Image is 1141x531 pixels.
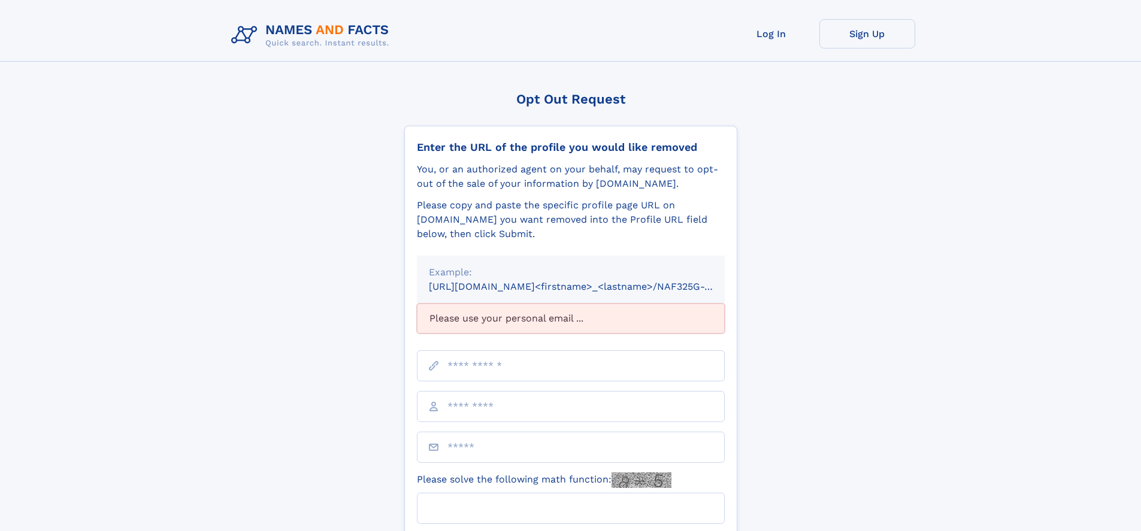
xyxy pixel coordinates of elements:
div: Example: [429,265,713,280]
div: You, or an authorized agent on your behalf, may request to opt-out of the sale of your informatio... [417,162,725,191]
div: Please copy and paste the specific profile page URL on [DOMAIN_NAME] you want removed into the Pr... [417,198,725,241]
div: Please use your personal email ... [417,304,725,333]
a: Sign Up [819,19,915,48]
label: Please solve the following math function: [417,472,671,488]
img: Logo Names and Facts [226,19,399,51]
div: Opt Out Request [404,92,737,107]
small: [URL][DOMAIN_NAME]<firstname>_<lastname>/NAF325G-xxxxxxxx [429,281,747,292]
a: Log In [724,19,819,48]
div: Enter the URL of the profile you would like removed [417,141,725,154]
